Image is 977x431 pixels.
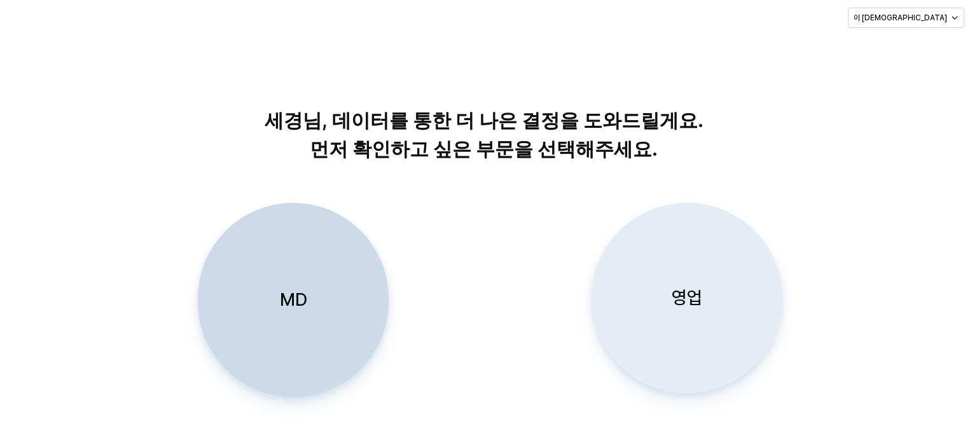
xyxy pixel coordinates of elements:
button: MD [197,203,388,397]
button: 영업 [592,203,782,393]
button: 이 [DEMOGRAPHIC_DATA] [848,8,964,28]
p: 영업 [672,286,702,310]
p: 이 [DEMOGRAPHIC_DATA] [854,13,947,23]
p: 세경님, 데이터를 통한 더 나은 결정을 도와드릴게요. 먼저 확인하고 싶은 부문을 선택해주세요. [159,106,808,163]
p: MD [279,288,307,311]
